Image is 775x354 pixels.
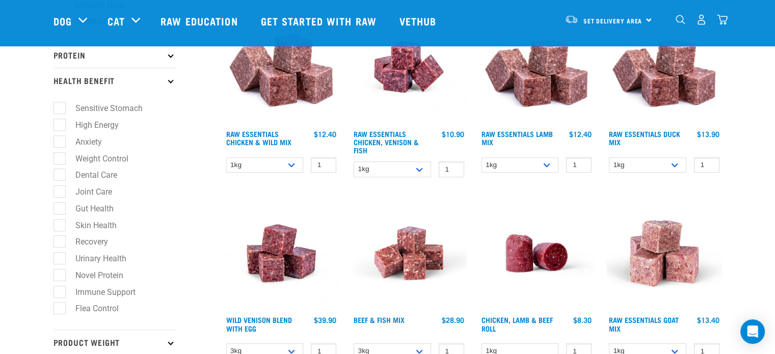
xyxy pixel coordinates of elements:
a: Wild Venison Blend with Egg [226,318,292,330]
label: High Energy [59,119,123,131]
a: Get started with Raw [251,1,389,41]
input: 1 [566,157,592,173]
label: Dental Care [59,169,121,181]
label: Recovery [59,235,112,248]
label: Flea Control [59,302,123,315]
input: 1 [439,161,464,177]
img: home-icon-1@2x.png [676,15,685,24]
label: Weight Control [59,152,132,165]
div: $12.40 [569,130,592,138]
a: Vethub [389,1,449,41]
label: Sensitive Stomach [59,102,147,115]
div: $13.40 [697,316,719,324]
p: Protein [54,42,176,68]
a: Raw Essentials Goat Mix [609,318,679,330]
p: Health Benefit [54,68,176,93]
img: ?1041 RE Lamb Mix 01 [606,9,722,125]
img: van-moving.png [565,15,578,24]
img: home-icon@2x.png [717,14,728,25]
img: Goat M Ix 38448 [606,196,722,311]
div: $12.40 [314,130,336,138]
label: Anxiety [59,135,106,148]
a: Raw Essentials Duck Mix [609,132,680,144]
div: $10.90 [442,130,464,138]
a: Raw Essentials Lamb Mix [482,132,553,144]
label: Gut Health [59,202,118,215]
a: Dog [54,13,72,29]
label: Novel Protein [59,269,127,282]
img: Raw Essentials Chicken Lamb Beef Bulk Minced Raw Dog Food Roll Unwrapped [479,196,595,311]
a: Raw Essentials Chicken, Venison & Fish [354,132,419,152]
span: Set Delivery Area [583,19,643,22]
div: $13.90 [697,130,719,138]
div: $39.90 [314,316,336,324]
a: Raw Education [150,1,250,41]
a: Chicken, Lamb & Beef Roll [482,318,553,330]
a: Beef & Fish Mix [354,318,405,321]
img: ?1041 RE Lamb Mix 01 [479,9,595,125]
img: Venison Egg 1616 [224,196,339,311]
a: Cat [108,13,125,29]
div: $28.90 [442,316,464,324]
img: Chicken Venison mix 1655 [351,9,467,125]
img: user.png [696,14,707,25]
a: Raw Essentials Chicken & Wild Mix [226,132,291,144]
img: Beef Mackerel 1 [351,196,467,311]
input: 1 [311,157,336,173]
input: 1 [694,157,719,173]
div: Open Intercom Messenger [740,319,765,344]
label: Immune Support [59,286,140,298]
img: Pile Of Cubed Chicken Wild Meat Mix [224,9,339,125]
label: Urinary Health [59,252,130,265]
label: Joint Care [59,185,116,198]
label: Skin Health [59,219,121,232]
div: $8.30 [573,316,592,324]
